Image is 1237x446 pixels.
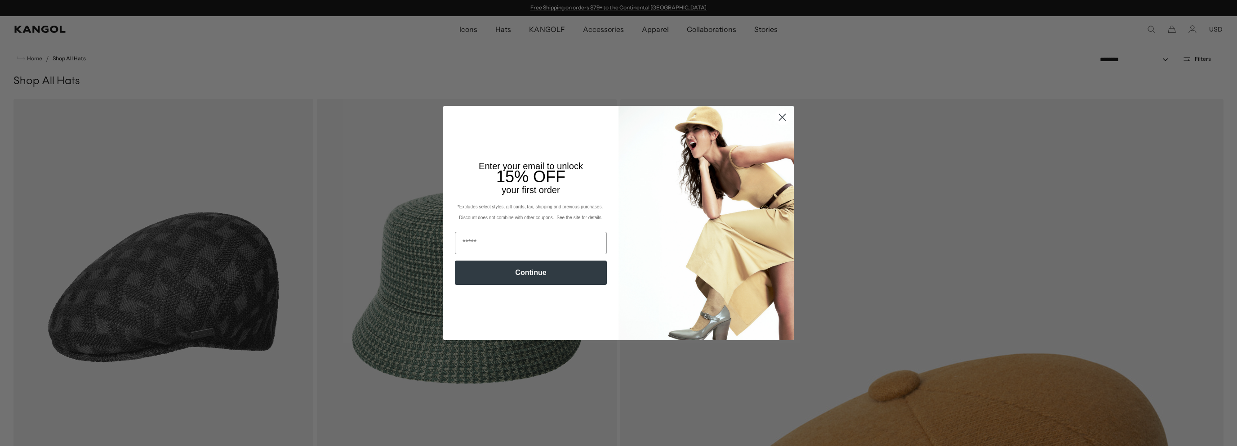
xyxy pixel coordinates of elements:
[496,167,565,186] span: 15% OFF
[455,261,607,285] button: Continue
[479,161,583,171] span: Enter your email to unlock
[455,232,607,254] input: Email
[618,106,794,340] img: 93be19ad-e773-4382-80b9-c9d740c9197f.jpeg
[458,204,604,220] span: *Excludes select styles, gift cards, tax, shipping and previous purchases. Discount does not comb...
[774,109,790,125] button: Close dialog
[502,185,560,195] span: your first order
